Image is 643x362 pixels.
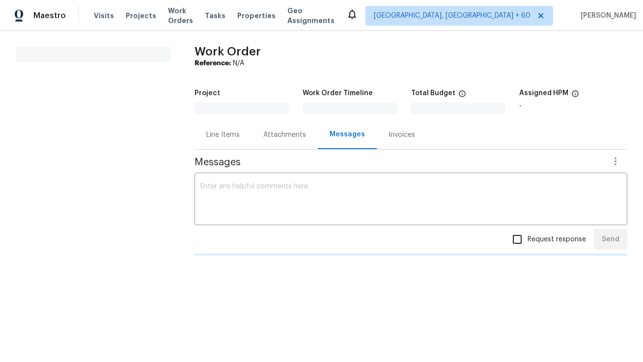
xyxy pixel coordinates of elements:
span: Messages [195,157,604,167]
span: Work Order [195,46,261,57]
div: Attachments [263,130,306,140]
span: Visits [94,11,114,21]
span: Properties [237,11,276,21]
h5: Work Order Timeline [303,90,373,97]
span: [GEOGRAPHIC_DATA], [GEOGRAPHIC_DATA] + 60 [374,11,531,21]
div: Invoices [389,130,415,140]
h5: Total Budget [411,90,455,97]
span: Tasks [205,12,225,19]
span: [PERSON_NAME] [577,11,636,21]
div: N/A [195,58,627,68]
h5: Assigned HPM [519,90,568,97]
div: Line Items [206,130,240,140]
span: Request response [528,234,586,245]
span: Geo Assignments [287,6,335,26]
span: Maestro [33,11,66,21]
span: The total cost of line items that have been proposed by Opendoor. This sum includes line items th... [458,90,466,103]
span: Work Orders [168,6,193,26]
span: The hpm assigned to this work order. [571,90,579,103]
h5: Project [195,90,220,97]
span: Projects [126,11,156,21]
div: - [519,103,627,109]
div: Messages [330,129,365,139]
b: Reference: [195,60,231,67]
